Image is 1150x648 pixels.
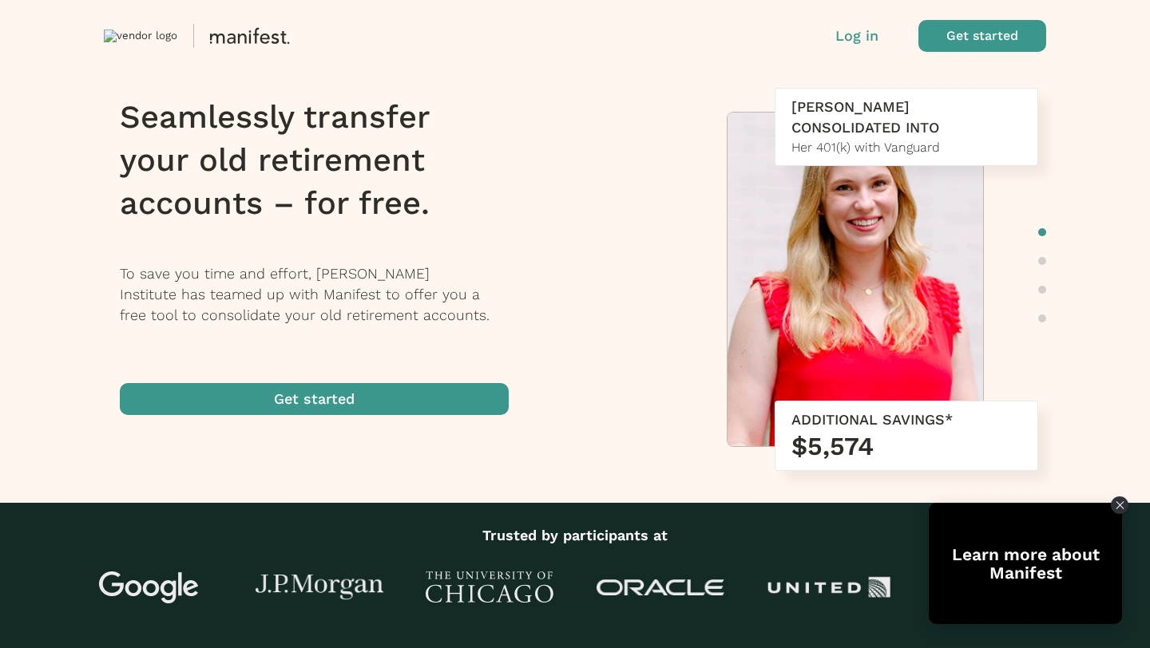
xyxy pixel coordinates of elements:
[929,545,1122,582] div: Learn more about Manifest
[597,579,724,596] img: Oracle
[426,571,553,603] img: University of Chicago
[835,26,878,46] button: Log in
[1111,496,1128,514] div: Close Tolstoy widget
[120,263,529,326] p: To save you time and effort, [PERSON_NAME] Institute has teamed up with Manifest to offer you a f...
[256,575,383,601] img: J.P Morgan
[929,503,1122,624] div: Open Tolstoy widget
[929,503,1122,624] div: Open Tolstoy
[918,20,1046,52] button: Get started
[728,113,983,454] img: Meredith
[929,503,1122,624] div: Tolstoy bubble widget
[104,20,583,52] button: vendor logo
[104,30,177,42] img: vendor logo
[791,138,1021,157] div: Her 401(k) with Vanguard
[791,409,1021,430] div: ADDITIONAL SAVINGS*
[85,571,213,603] img: Google
[120,383,509,415] button: Get started
[120,96,529,225] h1: Seamlessly transfer your old retirement accounts – for free.
[791,97,1021,138] div: [PERSON_NAME] CONSOLIDATED INTO
[791,430,1021,462] h3: $5,574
